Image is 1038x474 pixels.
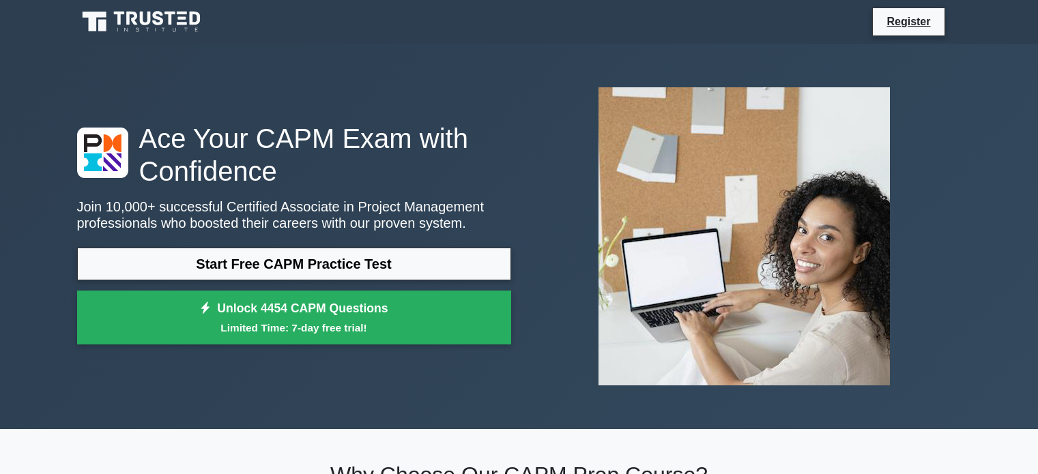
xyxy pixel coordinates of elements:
[94,320,494,336] small: Limited Time: 7-day free trial!
[77,291,511,345] a: Unlock 4454 CAPM QuestionsLimited Time: 7-day free trial!
[77,122,511,188] h1: Ace Your CAPM Exam with Confidence
[77,248,511,280] a: Start Free CAPM Practice Test
[77,198,511,231] p: Join 10,000+ successful Certified Associate in Project Management professionals who boosted their...
[878,13,938,30] a: Register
